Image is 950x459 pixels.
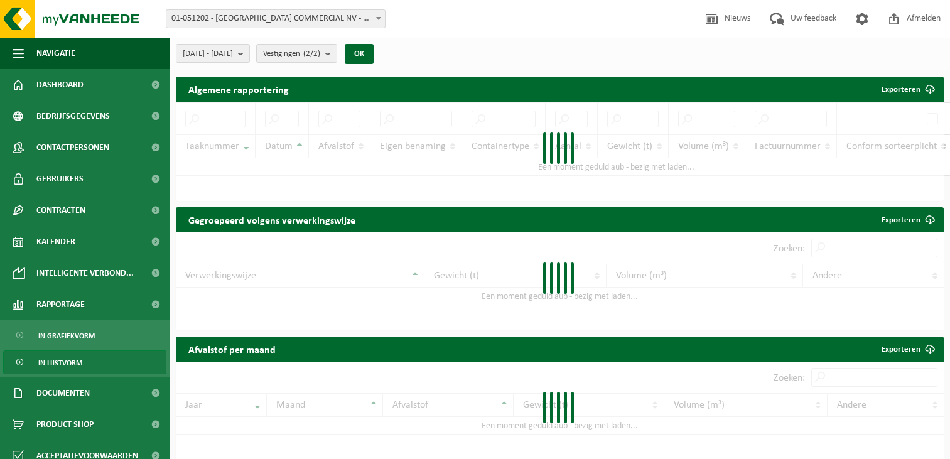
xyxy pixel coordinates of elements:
span: Kalender [36,226,75,257]
a: In grafiekvorm [3,323,166,347]
span: Intelligente verbond... [36,257,134,289]
h2: Gegroepeerd volgens verwerkingswijze [176,207,368,232]
button: Vestigingen(2/2) [256,44,337,63]
span: Rapportage [36,289,85,320]
span: Product Shop [36,409,94,440]
span: Contactpersonen [36,132,109,163]
span: Gebruikers [36,163,84,195]
span: 01-051202 - GUDRUN COMMERCIAL NV - LIER [166,10,385,28]
a: Exporteren [872,337,942,362]
span: Contracten [36,195,85,226]
span: Dashboard [36,69,84,100]
button: Exporteren [872,77,942,102]
span: In lijstvorm [38,351,82,375]
count: (2/2) [303,50,320,58]
span: [DATE] - [DATE] [183,45,233,63]
h2: Afvalstof per maand [176,337,288,361]
span: 01-051202 - GUDRUN COMMERCIAL NV - LIER [166,9,386,28]
span: In grafiekvorm [38,324,95,348]
h2: Algemene rapportering [176,77,301,102]
span: Vestigingen [263,45,320,63]
a: Exporteren [872,207,942,232]
span: Documenten [36,377,90,409]
button: [DATE] - [DATE] [176,44,250,63]
button: OK [345,44,374,64]
span: Navigatie [36,38,75,69]
span: Bedrijfsgegevens [36,100,110,132]
a: In lijstvorm [3,350,166,374]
